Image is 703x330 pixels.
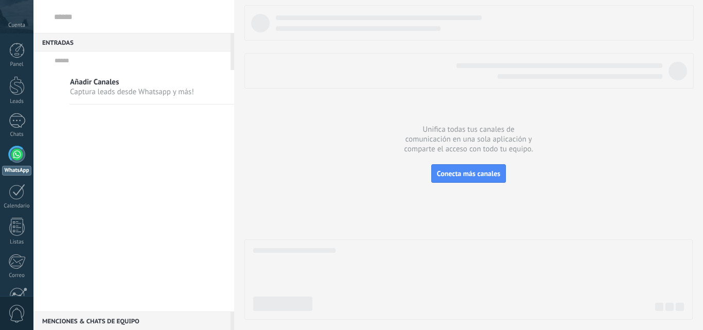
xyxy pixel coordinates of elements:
div: Chats [2,131,32,138]
div: Entradas [33,33,231,51]
span: Añadir Canales [70,77,194,87]
div: Panel [2,61,32,68]
span: Captura leads desde Whatsapp y más! [70,87,194,97]
div: Menciones & Chats de equipo [33,311,231,330]
button: Conecta más canales [431,164,506,183]
div: Leads [2,98,32,105]
span: Cuenta [8,22,25,29]
span: Conecta más canales [437,169,500,178]
div: Calendario [2,203,32,210]
div: Listas [2,239,32,246]
div: WhatsApp [2,166,31,176]
div: Correo [2,272,32,279]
